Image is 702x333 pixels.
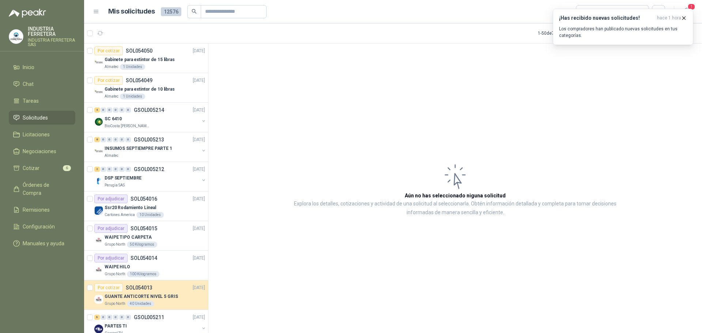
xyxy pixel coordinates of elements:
[127,242,157,247] div: 50 Kilogramos
[119,137,125,142] div: 0
[105,145,172,152] p: INSUMOS SEPTIEMPRE PARTE 1
[105,204,156,211] p: Ssr20 Rodamiento Lineal
[94,165,207,188] a: 2 0 0 0 0 0 GSOL005212[DATE] Company LogoDSP SEPTIEMBREPerugia SAS
[193,314,205,321] p: [DATE]
[119,167,125,172] div: 0
[105,293,178,300] p: GUANTE ANTICORTE NIVEL 5 GRIS
[559,26,687,39] p: Los compradores han publicado nuevas solicitudes en tus categorías.
[101,167,106,172] div: 0
[84,251,208,280] a: Por adjudicarSOL054014[DATE] Company LogoWAIPE HILOGrupo North100 Kilogramos
[107,315,112,320] div: 0
[9,60,75,74] a: Inicio
[113,315,118,320] div: 0
[193,166,205,173] p: [DATE]
[23,181,68,197] span: Órdenes de Compra
[113,167,118,172] div: 0
[84,43,208,73] a: Por cotizarSOL054050[DATE] Company LogoGabinete para extintor de 15 librasAlmatec1 Unidades
[193,48,205,54] p: [DATE]
[23,63,34,71] span: Inicio
[105,116,122,122] p: SC 6410
[94,315,100,320] div: 6
[9,128,75,141] a: Licitaciones
[657,15,681,21] span: hace 1 hora
[105,182,125,188] p: Perugia SAS
[193,77,205,84] p: [DATE]
[105,242,125,247] p: Grupo North
[101,107,106,113] div: 0
[94,88,103,97] img: Company Logo
[193,136,205,143] p: [DATE]
[94,46,123,55] div: Por cotizar
[94,236,103,245] img: Company Logo
[94,224,128,233] div: Por adjudicar
[193,284,205,291] p: [DATE]
[23,223,55,231] span: Configuración
[581,8,596,16] div: Todas
[119,315,125,320] div: 0
[107,107,112,113] div: 0
[107,137,112,142] div: 0
[282,200,629,217] p: Explora los detalles, cotizaciones y actividad de una solicitud al seleccionarla. Obtén informaci...
[101,315,106,320] div: 0
[101,137,106,142] div: 0
[105,64,118,70] p: Almatec
[193,107,205,114] p: [DATE]
[120,64,145,70] div: 1 Unidades
[84,73,208,103] a: Por cotizarSOL054049[DATE] Company LogoGabinete para extintor de 10 librasAlmatec1 Unidades
[538,27,585,39] div: 1 - 50 de 7904
[131,256,157,261] p: SOL054014
[94,107,100,113] div: 4
[134,167,164,172] p: GSOL005212
[127,271,159,277] div: 100 Kilogramos
[9,30,23,43] img: Company Logo
[23,97,39,105] span: Tareas
[161,7,181,16] span: 12576
[126,285,152,290] p: SOL054013
[105,175,141,182] p: DSP SEPTIEMBRE
[134,107,164,113] p: GSOL005214
[84,221,208,251] a: Por adjudicarSOL054015[DATE] Company LogoWAIPE TIPO CARPETAGrupo North50 Kilogramos
[108,6,155,17] h1: Mis solicitudes
[105,123,151,129] p: BioCosta [PERSON_NAME] Energy S.A.S
[680,5,693,18] button: 1
[94,137,100,142] div: 8
[405,192,506,200] h3: Aún no has seleccionado niguna solicitud
[105,271,125,277] p: Grupo North
[559,15,654,21] h3: ¡Has recibido nuevas solicitudes!
[113,137,118,142] div: 0
[105,56,175,63] p: Gabinete para extintor de 15 libras
[136,212,164,218] div: 10 Unidades
[9,203,75,217] a: Remisiones
[107,167,112,172] div: 0
[9,236,75,250] a: Manuales y ayuda
[134,137,164,142] p: GSOL005213
[105,94,118,99] p: Almatec
[105,234,152,241] p: WAIPE TIPO CARPETA
[9,9,46,18] img: Logo peakr
[105,323,127,330] p: PARTES TI
[105,212,135,218] p: Cartones America
[9,144,75,158] a: Negociaciones
[84,192,208,221] a: Por adjudicarSOL054016[DATE] Company LogoSsr20 Rodamiento LinealCartones America10 Unidades
[131,226,157,231] p: SOL054015
[120,94,145,99] div: 1 Unidades
[23,80,34,88] span: Chat
[9,77,75,91] a: Chat
[105,264,130,270] p: WAIPE HILO
[193,255,205,262] p: [DATE]
[105,301,125,307] p: Grupo North
[94,167,100,172] div: 2
[126,48,152,53] p: SOL054050
[9,94,75,108] a: Tareas
[126,78,152,83] p: SOL054049
[119,107,125,113] div: 0
[23,114,48,122] span: Solicitudes
[28,38,75,47] p: INDUSTRIA FERRETERA SAS
[23,206,50,214] span: Remisiones
[193,196,205,203] p: [DATE]
[9,161,75,175] a: Cotizar6
[192,9,197,14] span: search
[94,58,103,67] img: Company Logo
[131,196,157,201] p: SOL054016
[94,283,123,292] div: Por cotizar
